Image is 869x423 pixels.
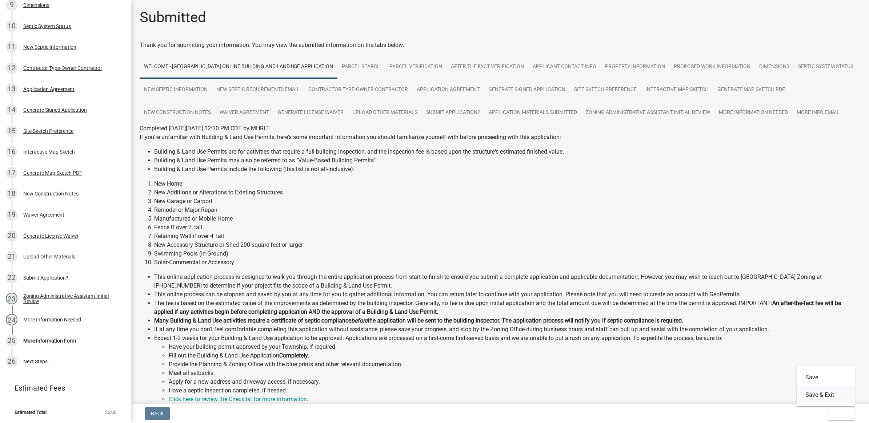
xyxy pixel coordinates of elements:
[6,104,17,116] div: 14
[169,396,307,403] a: Click here to review the Checklist for more information
[169,377,860,386] li: Apply for a new address and driveway access, if necessary.
[23,66,102,71] div: Contractor Type-Owner Contractor
[412,78,484,102] a: Application Agreement
[6,41,17,53] div: 11
[154,147,860,156] li: Building & Land Use Permits are for activities that require a full building inspection, and the i...
[23,129,73,134] div: Site Sketch Preference
[154,232,860,241] li: Retaining Wall if over 4' tall
[140,9,206,26] h1: Submitted
[23,24,71,29] div: Septic System Status
[154,325,860,334] li: If at any time you don't feel comfortable completing this application without assistance, please ...
[23,338,76,343] div: More Information Form
[641,78,713,102] a: Interactive Map Sketch
[368,317,683,324] strong: the application will be sent to the building inspector. The application process will notify you i...
[669,55,755,79] a: Proposed Work Information
[23,212,64,217] div: Waiver Agreement
[279,352,309,359] strong: Completely.
[834,411,845,416] span: Exit
[755,55,794,79] a: Dimensions
[23,44,76,50] div: New Septic Information
[169,395,860,404] li: .
[351,317,368,324] strong: before
[792,101,844,124] a: More Info Email
[23,107,87,112] div: Generate Signed Application
[154,179,860,188] li: New Home
[713,78,789,102] a: Generate Map Sketch PDF
[154,223,860,232] li: Fence if over 7' tall
[6,230,17,242] div: 20
[23,293,119,304] div: Zoning Administrative Assistant Initial Review
[23,317,81,322] div: More Information Needed
[169,369,860,377] li: Meet all setbacks.
[484,78,570,102] a: Generate Signed Application
[797,386,855,404] button: Save & Exit
[273,101,348,124] a: Generate License Waiver
[6,293,17,304] div: 23
[154,197,860,206] li: New Garage or Carport
[154,317,351,324] strong: Many Building & Land Use activities require a certificate of septic compliance
[140,41,860,50] div: Thank you for submitting your information. You may view the submitted information on the tabs below.
[6,251,17,262] div: 21
[154,214,860,223] li: Manufactured or Mobile Home
[140,55,337,79] a: Welcome - [GEOGRAPHIC_DATA] Online Building and Land Use Application
[23,191,79,196] div: New Construction Notes
[6,356,17,367] div: 26
[140,133,860,142] p: If you're unfamiliar with Building & Land Use Permits, here's some important information you shou...
[23,149,75,154] div: Interactive Map Sketch
[6,167,17,179] div: 17
[154,241,860,249] li: New Accessory Structure or Shed 200 square feet or larger
[6,335,17,347] div: 25
[154,206,860,214] li: Remodel or Major Repair
[337,55,385,79] a: Parcel search
[6,188,17,199] div: 18
[304,78,412,102] a: Contractor Type-Owner Contractor
[154,156,860,165] li: Building & Land Use Permits may also be referred to as "Value-Based Building Permits"
[714,101,792,124] a: More Information Needed
[23,87,75,92] div: Application Agreement
[6,20,17,32] div: 10
[797,366,855,407] div: Exit
[601,55,669,79] a: Property Information
[23,275,68,280] div: Submit Application?
[23,254,75,259] div: Upload Other Materials
[6,146,17,158] div: 16
[140,101,215,124] a: New Construction Notes
[169,360,860,369] li: Provide the Planning & Zoning Office with the blue prints and other relevant documentation.
[6,272,17,284] div: 22
[154,334,860,404] li: Expect 1-2 weeks for your Building & Land Use application to be approved. Applications are proces...
[212,78,304,102] a: New Septic Requirements Email
[581,101,714,124] a: Zoning Administrative Assistant Initial Review
[140,125,270,132] span: Completed [DATE][DATE] 12:10 PM CDT by MHRLT
[15,410,47,415] span: Estimated Total
[140,78,212,102] a: New Septic Information
[154,299,860,316] li: The fee is based on the estimated value of the improvements as determined by the building inspect...
[154,249,860,258] li: Swimming Pools (In-Ground)
[215,101,273,124] a: Waiver Agreement
[6,62,17,74] div: 12
[484,101,581,124] a: Application Materials Submitted
[23,3,49,8] div: Dimensions
[528,55,601,79] a: Applicant Contact Info
[23,170,82,175] div: Generate Map Sketch PDF
[169,351,860,360] li: Fill out the Building & Land Use Application
[797,369,855,386] button: Save
[145,407,170,420] button: Back
[169,386,860,395] li: Have a septic inspection completed, if needed.
[446,55,528,79] a: After the Fact Verification
[154,290,860,299] li: This online process can be stopped and saved by you at any time for you to gather additional info...
[154,258,860,267] li: Solar-Commercial or Accessory
[6,314,17,325] div: 24
[828,407,855,420] button: Exit
[794,55,858,79] a: Septic System Status
[105,410,116,415] span: $0.00
[6,125,17,137] div: 15
[6,381,119,395] a: Estimated Fees
[154,188,860,197] li: New Additions or Alterations to Existing Structures
[422,101,484,124] a: Submit Application?
[570,78,641,102] a: Site Sketch Preference
[169,343,860,351] li: Have your building permit approved by your Township, if required.
[151,411,164,416] span: Back
[23,233,79,238] div: Generate License Waiver
[6,83,17,95] div: 13
[154,165,860,174] li: Building & Land Use Permits include the following (this list is not all-inclusive):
